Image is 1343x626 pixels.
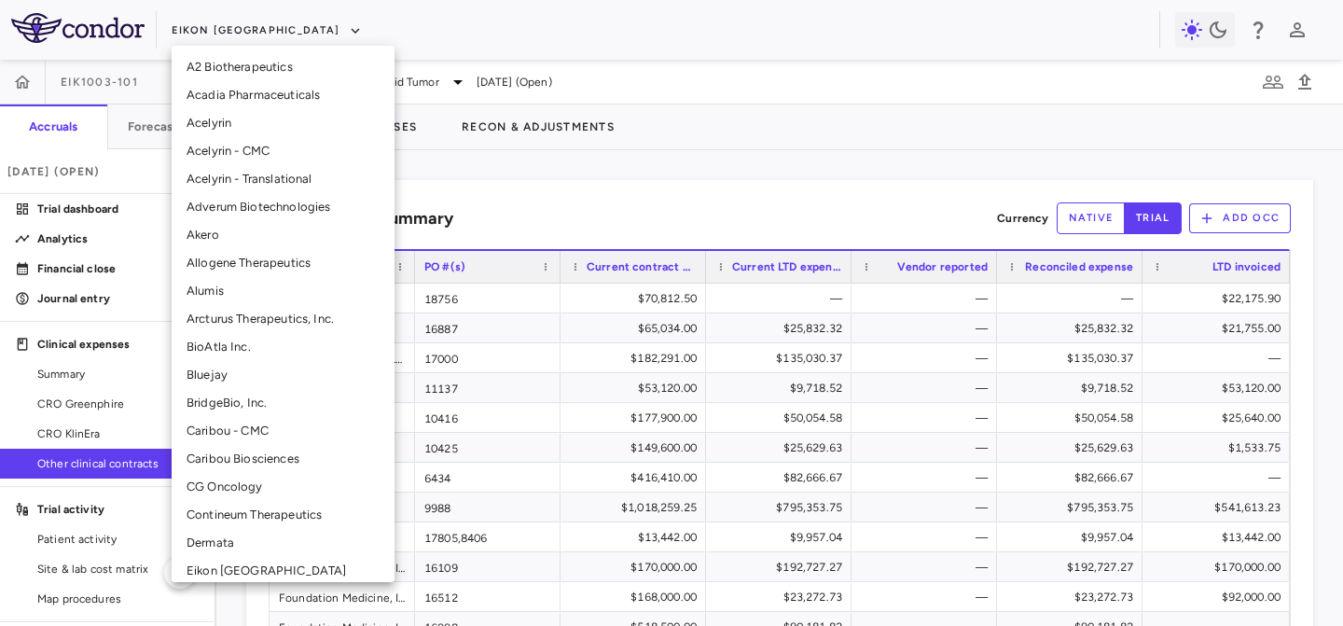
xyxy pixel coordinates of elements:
[172,389,395,417] li: BridgeBio, Inc.
[172,473,395,501] li: CG Oncology
[172,333,395,361] li: BioAtla Inc.
[172,81,395,109] li: Acadia Pharmaceuticals
[172,417,395,445] li: Caribou - CMC
[172,165,395,193] li: Acelyrin - Translational
[172,109,395,137] li: Acelyrin
[172,557,395,585] li: Eikon [GEOGRAPHIC_DATA]
[172,137,395,165] li: Acelyrin - CMC
[172,53,395,81] li: A2 Biotherapeutics
[172,249,395,277] li: Allogene Therapeutics
[172,529,395,557] li: Dermata
[172,221,395,249] li: Akero
[172,361,395,389] li: Bluejay
[172,277,395,305] li: Alumis
[172,501,395,529] li: Contineum Therapeutics
[172,445,395,473] li: Caribou Biosciences
[172,305,395,333] li: Arcturus Therapeutics, Inc.
[172,193,395,221] li: Adverum Biotechnologies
